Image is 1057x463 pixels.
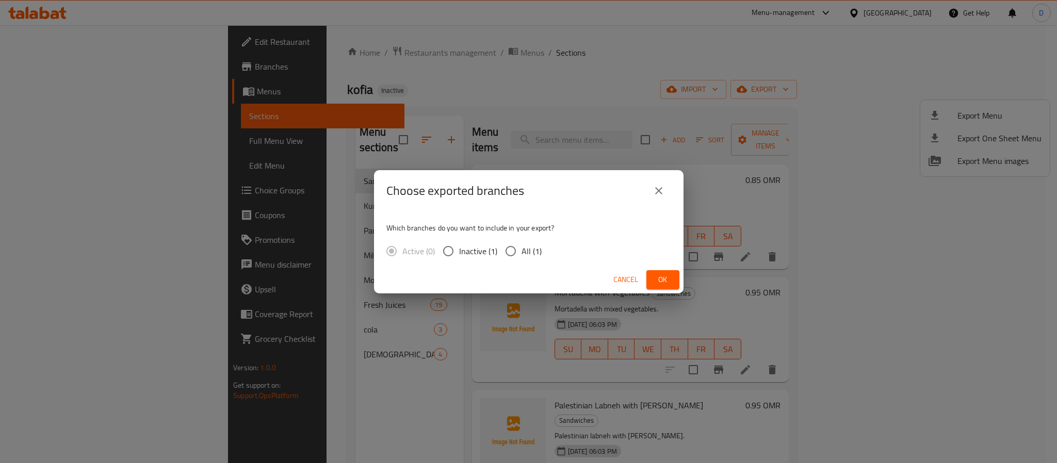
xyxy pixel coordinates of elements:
h2: Choose exported branches [386,183,524,199]
span: Active (0) [402,245,435,257]
span: Ok [655,273,671,286]
span: All (1) [522,245,542,257]
button: close [646,178,671,203]
span: Inactive (1) [459,245,497,257]
button: Cancel [609,270,642,289]
span: Cancel [613,273,638,286]
p: Which branches do you want to include in your export? [386,223,671,233]
button: Ok [646,270,679,289]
